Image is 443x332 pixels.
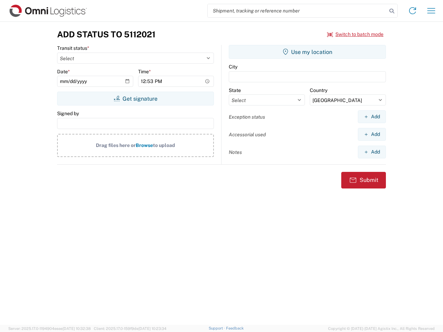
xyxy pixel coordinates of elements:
span: Server: 2025.17.0-1194904eeae [8,326,91,331]
input: Shipment, tracking or reference number [208,4,387,17]
span: [DATE] 10:23:34 [138,326,166,331]
label: Date [57,68,70,75]
label: Country [310,87,327,93]
span: Client: 2025.17.0-159f9de [94,326,166,331]
label: Time [138,68,151,75]
button: Add [358,146,386,158]
label: State [229,87,241,93]
label: Signed by [57,110,79,117]
h3: Add Status to 5112021 [57,29,155,39]
label: Exception status [229,114,265,120]
button: Add [358,110,386,123]
button: Get signature [57,92,214,105]
span: Copyright © [DATE]-[DATE] Agistix Inc., All Rights Reserved [328,325,435,332]
span: [DATE] 10:32:38 [63,326,91,331]
button: Use my location [229,45,386,59]
button: Switch to batch mode [327,29,383,40]
span: to upload [153,142,175,148]
label: Accessorial used [229,131,266,138]
span: Drag files here or [96,142,136,148]
span: Browse [136,142,153,148]
label: Transit status [57,45,89,51]
label: City [229,64,237,70]
button: Add [358,128,386,141]
button: Submit [341,172,386,188]
a: Feedback [226,326,244,330]
label: Notes [229,149,242,155]
a: Support [209,326,226,330]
